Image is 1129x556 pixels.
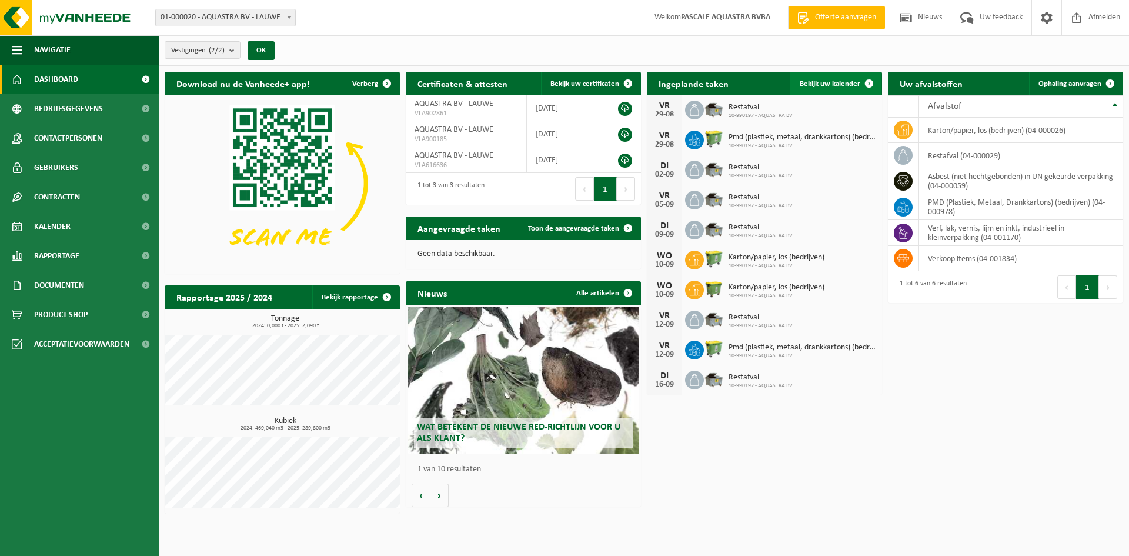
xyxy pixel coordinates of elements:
[788,6,885,29] a: Offerte aanvragen
[729,343,876,352] span: Pmd (plastiek, metaal, drankkartons) (bedrijven)
[653,171,676,179] div: 02-09
[704,249,724,269] img: WB-0660-HPE-GN-50
[729,382,793,389] span: 10-990197 - AQUASTRA BV
[729,202,793,209] span: 10-990197 - AQUASTRA BV
[704,159,724,179] img: WB-5000-GAL-GY-01
[919,246,1123,271] td: verkoop items (04-001834)
[653,131,676,141] div: VR
[165,95,400,272] img: Download de VHEPlus App
[343,72,399,95] button: Verberg
[790,72,881,95] a: Bekijk uw kalender
[681,13,770,22] strong: PASCALE AQUASTRA BVBA
[704,339,724,359] img: WB-0660-HPE-GN-50
[594,177,617,201] button: 1
[527,95,597,121] td: [DATE]
[729,193,793,202] span: Restafval
[406,281,459,304] h2: Nieuws
[729,223,793,232] span: Restafval
[729,133,876,142] span: Pmd (plastiek, metaal, drankkartons) (bedrijven)
[653,101,676,111] div: VR
[248,41,275,60] button: OK
[653,311,676,321] div: VR
[729,313,793,322] span: Restafval
[34,241,79,271] span: Rapportage
[156,9,295,26] span: 01-000020 - AQUASTRA BV - LAUWE
[653,221,676,231] div: DI
[653,371,676,381] div: DI
[704,129,724,149] img: WB-0660-HPE-GN-50
[165,41,241,59] button: Vestigingen(2/2)
[729,103,793,112] span: Restafval
[704,189,724,209] img: WB-5000-GAL-GY-01
[406,72,519,95] h2: Certificaten & attesten
[527,121,597,147] td: [DATE]
[34,124,102,153] span: Contactpersonen
[653,251,676,261] div: WO
[519,217,640,240] a: Toon de aangevraagde taken
[171,417,400,431] h3: Kubiek
[653,191,676,201] div: VR
[1057,275,1076,299] button: Previous
[729,283,824,292] span: Karton/papier, los (bedrijven)
[417,422,620,443] span: Wat betekent de nieuwe RED-richtlijn voor u als klant?
[729,253,824,262] span: Karton/papier, los (bedrijven)
[919,168,1123,194] td: asbest (niet hechtgebonden) in UN gekeurde verpakking (04-000059)
[415,135,517,144] span: VLA900185
[653,141,676,149] div: 29-08
[415,109,517,118] span: VLA902861
[653,231,676,239] div: 09-09
[919,220,1123,246] td: verf, lak, vernis, lijm en inkt, industrieel in kleinverpakking (04-001170)
[653,111,676,119] div: 29-08
[528,225,619,232] span: Toon de aangevraagde taken
[647,72,740,95] h2: Ingeplande taken
[171,42,225,59] span: Vestigingen
[312,285,399,309] a: Bekijk rapportage
[352,80,378,88] span: Verberg
[1038,80,1101,88] span: Ophaling aanvragen
[415,125,493,134] span: AQUASTRA BV - LAUWE
[575,177,594,201] button: Previous
[541,72,640,95] a: Bekijk uw certificaten
[430,484,449,507] button: Volgende
[165,285,284,308] h2: Rapportage 2025 / 2024
[729,142,876,149] span: 10-990197 - AQUASTRA BV
[34,94,103,124] span: Bedrijfsgegevens
[729,232,793,239] span: 10-990197 - AQUASTRA BV
[171,425,400,431] span: 2024: 469,040 m3 - 2025: 289,800 m3
[653,201,676,209] div: 05-09
[415,161,517,170] span: VLA616636
[34,35,71,65] span: Navigatie
[165,72,322,95] h2: Download nu de Vanheede+ app!
[653,321,676,329] div: 12-09
[894,274,967,300] div: 1 tot 6 van 6 resultaten
[729,322,793,329] span: 10-990197 - AQUASTRA BV
[729,292,824,299] span: 10-990197 - AQUASTRA BV
[1076,275,1099,299] button: 1
[704,279,724,299] img: WB-1100-HPE-GN-50
[34,271,84,300] span: Documenten
[1099,275,1117,299] button: Next
[415,99,493,108] span: AQUASTRA BV - LAUWE
[729,352,876,359] span: 10-990197 - AQUASTRA BV
[408,307,639,454] a: Wat betekent de nieuwe RED-richtlijn voor u als klant?
[34,153,78,182] span: Gebruikers
[919,143,1123,168] td: restafval (04-000029)
[919,194,1123,220] td: PMD (Plastiek, Metaal, Drankkartons) (bedrijven) (04-000978)
[729,373,793,382] span: Restafval
[812,12,879,24] span: Offerte aanvragen
[171,315,400,329] h3: Tonnage
[729,172,793,179] span: 10-990197 - AQUASTRA BV
[527,147,597,173] td: [DATE]
[729,262,824,269] span: 10-990197 - AQUASTRA BV
[34,212,71,241] span: Kalender
[415,151,493,160] span: AQUASTRA BV - LAUWE
[919,118,1123,143] td: karton/papier, los (bedrijven) (04-000026)
[417,465,635,474] p: 1 van 10 resultaten
[34,329,129,359] span: Acceptatievoorwaarden
[704,219,724,239] img: WB-5000-GAL-GY-01
[653,161,676,171] div: DI
[704,309,724,329] img: WB-5000-GAL-GY-01
[800,80,860,88] span: Bekijk uw kalender
[653,341,676,351] div: VR
[155,9,296,26] span: 01-000020 - AQUASTRA BV - LAUWE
